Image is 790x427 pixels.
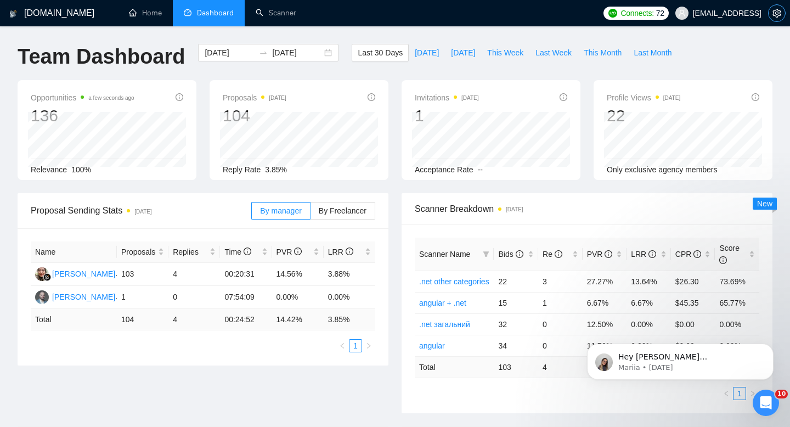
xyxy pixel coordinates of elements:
span: [DATE] [415,47,439,59]
th: Proposals [117,241,168,263]
iframe: Intercom notifications message [571,321,790,397]
td: 3.85 % [324,309,375,330]
a: VK[PERSON_NAME] [35,292,115,301]
td: $0.00 [671,313,715,335]
span: Dashboard [197,8,234,18]
td: 4 [168,263,220,286]
span: Scanner Name [419,250,470,259]
span: filter [483,251,489,257]
span: 100% [71,165,91,174]
td: 4 [538,356,583,378]
span: info-circle [346,248,353,255]
span: Only exclusive agency members [607,165,718,174]
td: 27.27% [583,271,627,292]
span: info-circle [648,250,656,258]
td: Total [31,309,117,330]
span: Connects: [620,7,653,19]
span: LRR [631,250,656,259]
span: Reply Rate [223,165,261,174]
td: 0.00% [627,313,671,335]
span: This Week [487,47,523,59]
span: info-circle [555,250,562,258]
a: angular [419,341,445,350]
button: [DATE] [445,44,481,61]
span: LRR [328,248,353,256]
td: 07:54:09 [220,286,272,309]
button: [DATE] [409,44,445,61]
time: [DATE] [269,95,286,101]
td: 103 [117,263,168,286]
a: 1 [349,340,362,352]
span: Score [719,244,740,265]
div: 22 [607,105,680,126]
td: 00:24:52 [220,309,272,330]
time: [DATE] [461,95,478,101]
span: Acceptance Rate [415,165,473,174]
span: Re [543,250,562,259]
a: angular + .net [419,299,466,307]
button: setting [768,4,786,22]
span: Last Month [634,47,672,59]
div: [PERSON_NAME] [52,268,115,280]
a: searchScanner [256,8,296,18]
span: user [678,9,686,17]
span: info-circle [693,250,701,258]
button: Last Month [628,44,678,61]
button: This Month [578,44,628,61]
span: [DATE] [451,47,475,59]
td: 12.50% [583,313,627,335]
td: 1 [538,292,583,313]
span: Last 30 Days [358,47,403,59]
span: info-circle [244,248,251,255]
td: 0.00% [715,313,759,335]
a: setting [768,9,786,18]
td: $26.30 [671,271,715,292]
td: $45.35 [671,292,715,313]
span: info-circle [719,256,727,264]
td: 6.67% [627,292,671,313]
td: 14.42 % [272,309,324,330]
td: 13.64% [627,271,671,292]
a: .net other categories [419,277,489,286]
span: 3.85% [265,165,287,174]
img: SJ [35,267,49,281]
a: SJ[PERSON_NAME] [35,269,115,278]
span: info-circle [294,248,302,255]
span: dashboard [184,9,191,16]
button: This Week [481,44,529,61]
td: 4 [168,309,220,330]
span: Proposals [121,246,156,258]
span: Time [224,248,251,256]
span: Bids [498,250,523,259]
span: 72 [656,7,664,19]
td: 103 [494,356,538,378]
div: 104 [223,105,286,126]
span: PVR [587,250,613,259]
a: .net загальний [419,320,470,329]
td: 32 [494,313,538,335]
span: Last Week [535,47,572,59]
time: [DATE] [134,209,151,215]
td: 6.67% [583,292,627,313]
img: gigradar-bm.png [43,273,51,281]
td: 3 [538,271,583,292]
span: -- [478,165,483,174]
input: End date [272,47,322,59]
span: info-circle [516,250,523,258]
td: 0.00% [272,286,324,309]
span: to [259,48,268,57]
li: 1 [349,339,362,352]
time: [DATE] [506,206,523,212]
button: Last 30 Days [352,44,409,61]
button: Last Week [529,44,578,61]
img: logo [9,5,17,23]
span: Proposal Sending Stats [31,204,251,217]
div: 136 [31,105,134,126]
span: Scanner Breakdown [415,202,759,216]
div: 1 [415,105,479,126]
span: Opportunities [31,91,134,104]
span: By manager [260,206,301,215]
